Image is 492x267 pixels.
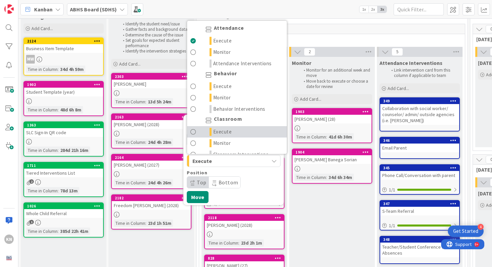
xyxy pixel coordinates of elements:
div: 2163[PERSON_NAME] (2028) [112,114,191,129]
span: Monitor [292,60,311,66]
div: Whole Child Referral [24,209,103,218]
span: Top [197,179,207,186]
div: Time in Column [114,139,145,146]
div: 1026 [24,203,103,209]
span: 5 [392,48,403,56]
span: : [145,139,146,146]
div: MW [24,55,103,64]
div: 1711 [27,163,103,168]
div: 2163 [112,114,191,120]
span: Behavior [214,71,237,79]
div: 2182Freedom [PERSON_NAME] (2028) [112,195,191,210]
span: Add Card... [300,96,321,102]
span: 2 [29,179,34,184]
span: 1 [29,220,34,224]
div: 23d 1h 51m [146,219,173,227]
div: Time in Column [26,228,58,235]
div: 2118[PERSON_NAME] (2028) [205,215,284,230]
a: Monitor [187,47,287,58]
span: Attendance [202,36,457,42]
span: Execute [213,37,232,45]
div: [PERSON_NAME] (2027) [112,161,191,169]
span: 2x [368,6,378,13]
div: 2163 [115,115,191,119]
div: 345 [380,165,459,171]
div: Time in Column [114,179,145,186]
div: Teacher/Student Conference about Absences [380,243,459,257]
span: 1x [359,6,368,13]
div: 9+ [34,3,37,8]
span: Execute [213,128,232,136]
div: Time in Column [295,174,326,181]
div: [PERSON_NAME] (2028) [205,221,284,230]
span: : [326,174,327,181]
li: Monitor for an additional week and move [300,68,371,79]
div: 2118 [208,215,284,220]
div: 345Phone Call/Conversation with parent [380,165,459,180]
div: 1904 [293,149,372,155]
span: : [238,239,239,247]
div: 2164[PERSON_NAME] (2027) [112,155,191,169]
span: Execute [192,157,243,165]
div: Open Get Started checklist, remaining modules: 4 [448,226,484,237]
span: Monitor [213,139,231,147]
div: Get Started [453,228,478,235]
div: Time in Column [26,66,58,73]
span: Bottom [219,179,238,186]
input: Quick Filter... [394,3,444,15]
div: KN [4,235,14,244]
div: Tiered Interventions List [24,169,103,177]
div: Student Template (year) [24,88,103,96]
img: Visit kanbanzone.com [4,4,14,14]
li: Gather facts and background data [119,27,190,32]
span: 1 / 1 [389,222,395,229]
div: Business Item Template [24,44,103,53]
div: 347 [383,201,459,206]
li: Identify the intervention strategies [119,49,190,54]
div: 2124 [24,38,103,44]
div: 385d 22h 41m [59,228,90,235]
div: Time in Column [26,106,58,113]
div: 1711 [24,163,103,169]
div: 23d 2h 1m [239,239,264,247]
div: Time in Column [26,147,58,154]
div: MW [26,55,35,64]
div: 2164 [112,155,191,161]
span: Position [187,170,207,175]
div: [PERSON_NAME] (28) [293,115,372,123]
a: Execute [187,81,287,92]
span: : [145,179,146,186]
span: 3x [378,6,387,13]
div: 828 [208,256,284,261]
div: 34d 4h 59m [59,66,85,73]
span: Support [14,1,30,9]
div: 444Move CardBackBoardABHS Board (SDHS)ColumnExecuteExecutePositionTopBottomMove [205,109,284,115]
span: Behavior Interventions [213,105,265,113]
li: Identify the student need/issue [119,21,190,27]
div: 2182 [112,195,191,201]
div: [PERSON_NAME] (2028) [112,120,191,129]
div: 1363 [27,123,103,127]
div: 1/1 [380,186,459,194]
span: Kanban [34,5,53,13]
span: Execute [213,82,232,90]
div: 4 [478,224,484,230]
span: Classroom Interventions [213,151,269,159]
button: Move [187,191,209,203]
div: 24d 4h 28m [146,139,173,146]
li: Move back to execute or choose a date for review [300,79,371,90]
span: Add Card... [388,85,409,91]
div: 347S-Team Referral [380,201,459,215]
div: 828 [205,255,284,261]
span: Classroom [214,116,242,124]
div: 1026Whole Child Referral [24,203,103,218]
a: Monitor [187,138,287,149]
div: 1/1 [380,221,459,230]
span: Move Card [183,117,220,124]
div: 1904 [296,150,372,155]
span: : [58,147,59,154]
div: 1902Student Template (year) [24,82,103,96]
span: Attendance Interventions [380,60,442,66]
span: Add Card... [119,61,141,67]
div: 346 [380,138,459,144]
